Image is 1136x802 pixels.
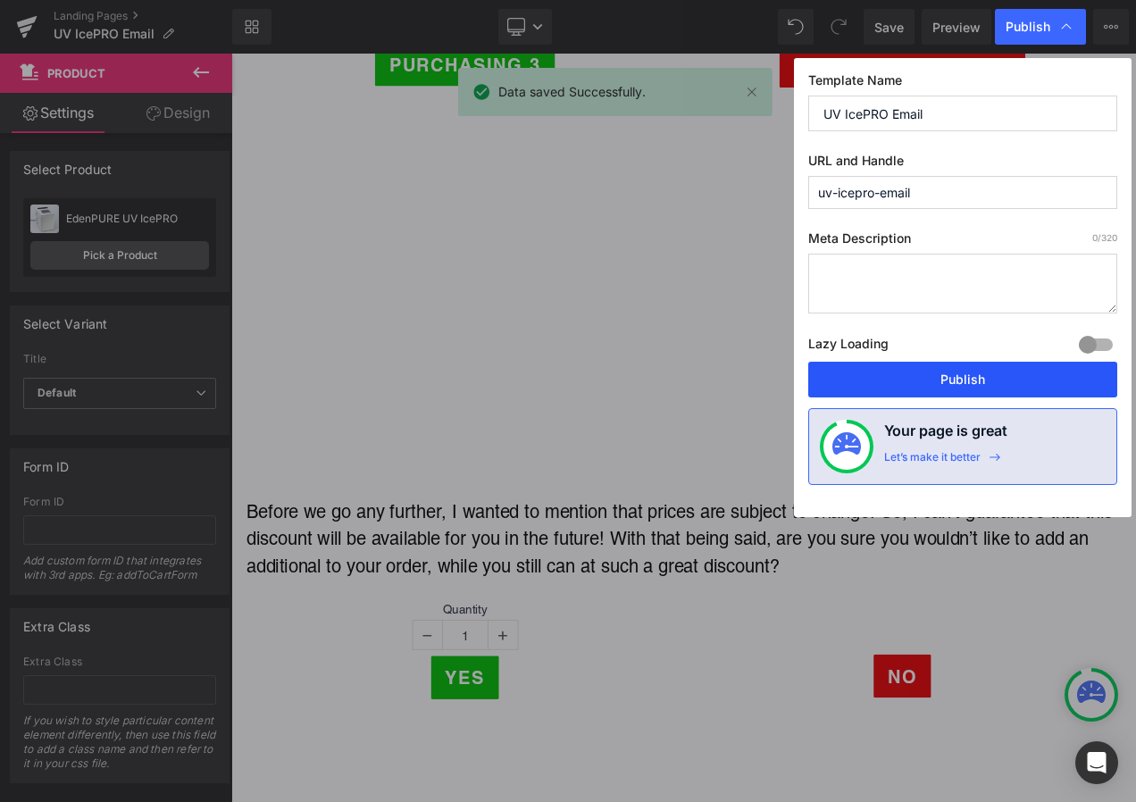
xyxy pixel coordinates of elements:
span: Purchasing 3 [188,1,370,26]
span: No [784,728,820,760]
img: onboarding-status.svg [832,432,861,461]
label: Meta Description [808,230,1117,254]
div: Open Intercom Messenger [1075,741,1118,784]
span: Publish [1006,19,1050,35]
span: /320 [1092,232,1117,243]
label: URL and Handle [808,153,1117,176]
label: Quantity [40,656,518,677]
label: Template Name [808,72,1117,96]
a: No [767,718,837,770]
div: Let’s make it better [884,450,981,473]
button: Publish [808,362,1117,397]
span: Yes [255,733,304,758]
button: Yes [238,720,321,772]
label: Lazy Loading [808,332,889,362]
p: Before we go any further, I wanted to mention that prices are subject to change. So, I can’t guar... [18,532,1063,629]
span: 0 [1092,232,1098,243]
h4: Your page is great [884,420,1007,450]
